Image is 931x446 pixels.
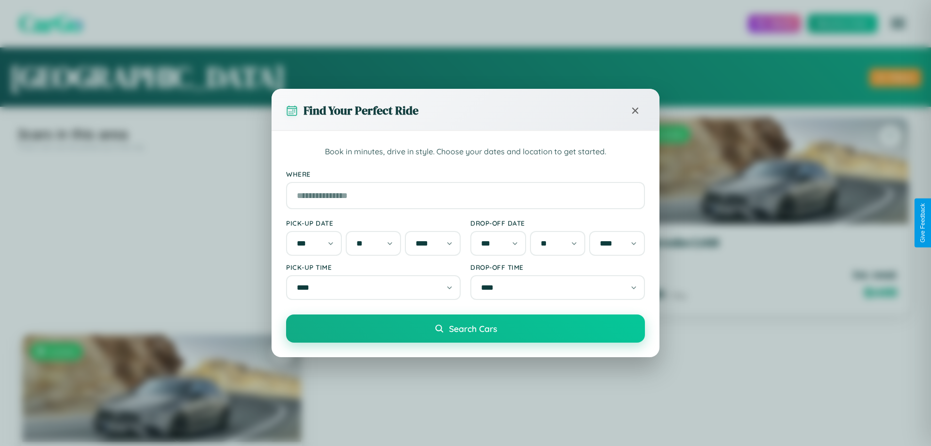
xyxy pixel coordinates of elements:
[470,263,645,271] label: Drop-off Time
[286,314,645,343] button: Search Cars
[286,219,461,227] label: Pick-up Date
[286,263,461,271] label: Pick-up Time
[286,170,645,178] label: Where
[449,323,497,334] span: Search Cars
[286,146,645,158] p: Book in minutes, drive in style. Choose your dates and location to get started.
[304,102,418,118] h3: Find Your Perfect Ride
[470,219,645,227] label: Drop-off Date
